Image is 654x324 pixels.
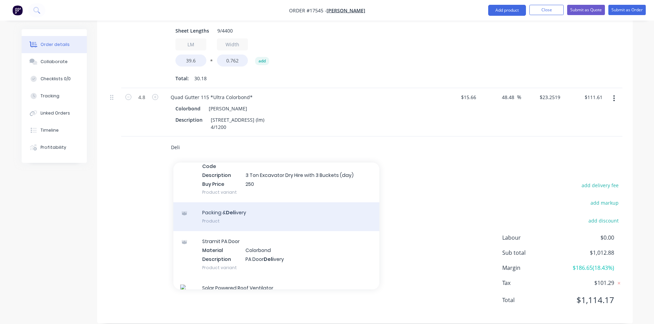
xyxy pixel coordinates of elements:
[41,110,70,116] div: Linked Orders
[608,5,646,15] button: Submit as Order
[41,59,68,65] div: Collaborate
[206,104,247,113] div: [PERSON_NAME]
[22,139,87,156] button: Profitability
[22,87,87,105] button: Tracking
[563,249,614,257] span: $1,012.88
[41,144,66,151] div: Profitability
[41,127,59,133] div: Timeline
[41,93,59,99] div: Tracking
[255,57,269,65] button: add
[175,104,203,113] div: Colorbond
[22,36,87,53] button: Order details
[563,264,614,272] span: $186.65 ( 18.43 %)
[563,233,614,242] span: $0.00
[567,5,605,15] button: Submit as Quote
[41,41,70,48] div: Order details
[22,70,87,87] button: Checklists 0/0
[502,296,563,304] span: Total
[563,294,614,306] span: $1,114.17
[488,5,526,16] button: Add product
[175,38,206,50] input: Label
[517,93,521,101] span: %
[12,5,23,15] img: Factory
[173,26,212,36] div: Sheet Lengths
[41,76,71,82] div: Checklists 0/0
[289,7,326,14] span: Order #17545 -
[217,55,248,67] input: Value
[22,122,87,139] button: Timeline
[563,279,614,287] span: $101.29
[587,198,622,207] button: add markup
[165,92,258,102] div: Quad Gutter 115 *Ultra Colorbond*
[585,216,622,225] button: add discount
[171,141,308,154] input: Start typing to add a product...
[578,181,622,190] button: add delivery fee
[326,7,365,14] a: [PERSON_NAME]
[502,249,563,257] span: Sub total
[22,53,87,70] button: Collaborate
[502,233,563,242] span: Labour
[215,26,236,36] div: 9/4400
[502,264,563,272] span: Margin
[175,55,206,67] input: Value
[175,75,189,82] span: Total:
[502,279,563,287] span: Tax
[217,38,248,50] input: Label
[173,115,205,125] div: Description
[22,105,87,122] button: Linked Orders
[529,5,564,15] button: Close
[208,115,267,132] div: [STREET_ADDRESS] (lm) 4/1200
[194,75,207,82] span: 30.18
